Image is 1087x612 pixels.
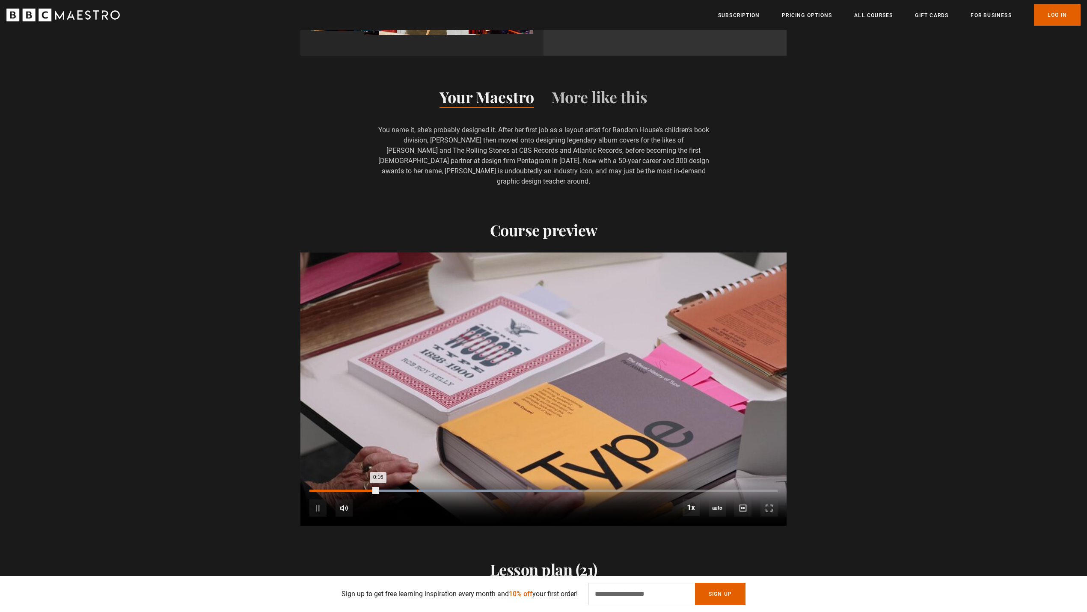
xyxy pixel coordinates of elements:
[915,11,948,20] a: Gift Cards
[709,499,726,517] div: Current quality: 720p
[509,590,532,598] span: 10% off
[551,90,647,108] button: More like this
[378,560,710,578] h2: Lesson plan (21)
[971,11,1011,20] a: For business
[378,125,710,187] p: You name it, she’s probably designed it. After her first job as a layout artist for Random House’...
[718,4,1081,26] nav: Primary
[336,499,353,517] button: Mute
[309,490,778,492] div: Progress Bar
[309,499,327,517] button: Pause
[695,583,745,605] button: Sign Up
[854,11,893,20] a: All Courses
[300,253,787,526] video-js: Video Player
[734,499,751,517] button: Captions
[6,9,120,21] svg: BBC Maestro
[782,11,832,20] a: Pricing Options
[718,11,760,20] a: Subscription
[1034,4,1081,26] a: Log In
[709,499,726,517] span: auto
[760,499,778,517] button: Fullscreen
[342,589,578,599] p: Sign up to get free learning inspiration every month and your first order!
[683,499,700,516] button: Playback Rate
[440,90,534,108] button: Your Maestro
[300,221,787,239] h2: Course preview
